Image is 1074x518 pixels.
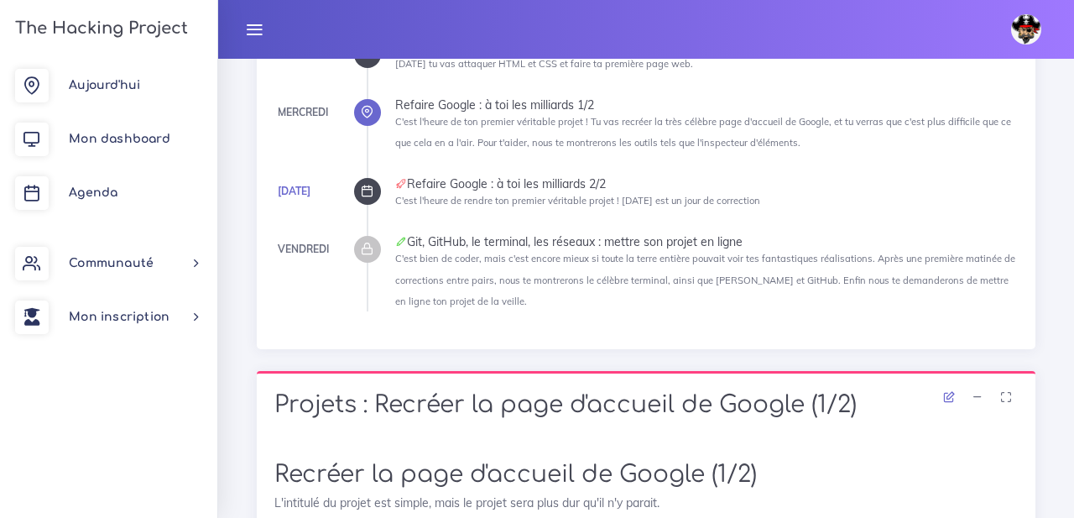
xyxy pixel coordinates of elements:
p: L'intitulé du projet est simple, mais le projet sera plus dur qu'il n'y parait. [274,494,1018,511]
h3: The Hacking Project [10,19,188,38]
div: Mercredi [278,103,328,122]
a: Mardi [278,48,310,60]
div: Vendredi [278,240,329,259]
span: Agenda [69,186,117,199]
a: [DATE] [278,185,310,197]
span: Mon inscription [69,311,169,323]
span: Aujourd'hui [69,79,140,92]
div: Refaire Google : à toi les milliards 2/2 [395,178,1018,190]
h1: Projets : Recréer la page d'accueil de Google (1/2) [274,391,1018,420]
span: Mon dashboard [69,133,170,145]
div: Refaire Google : à toi les milliards 1/2 [395,99,1018,111]
small: C'est l'heure de rendre ton premier véritable projet ! [DATE] est un jour de correction [395,195,760,207]
h1: Recréer la page d'accueil de Google (1/2) [274,461,1018,489]
small: C'est bien de coder, mais c'est encore mieux si toute la terre entière pouvait voir tes fantastiq... [395,253,1015,306]
img: avatar [1011,14,1041,44]
small: [DATE] tu vas attaquer HTML et CSS et faire ta première page web. [395,58,693,70]
small: C'est l'heure de ton premier véritable projet ! Tu vas recréer la très célèbre page d'accueil de ... [395,116,1011,149]
span: Communauté [69,257,154,269]
div: Git, GitHub, le terminal, les réseaux : mettre son projet en ligne [395,236,1018,248]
